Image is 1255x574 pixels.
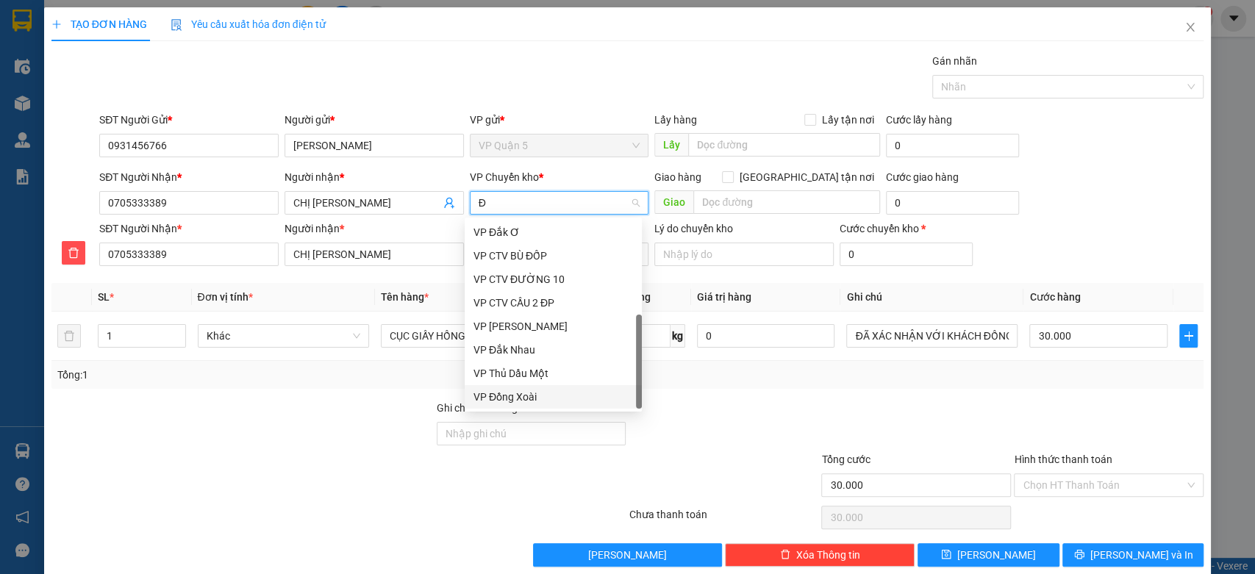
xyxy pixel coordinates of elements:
[465,244,642,268] div: VP CTV BÙ ĐỐP
[473,224,633,240] div: VP Đắk Ơ
[1180,330,1197,342] span: plus
[207,325,360,347] span: Khác
[479,134,640,157] span: VP Quận 5
[932,55,977,67] label: Gán nhãn
[671,324,685,348] span: kg
[816,112,880,128] span: Lấy tận nơi
[1029,291,1080,303] span: Cước hàng
[780,549,790,561] span: delete
[840,283,1023,312] th: Ghi chú
[99,112,279,128] div: SĐT Người Gửi
[473,271,633,287] div: VP CTV ĐƯỜNG 10
[473,248,633,264] div: VP CTV BÙ ĐỐP
[99,243,279,266] input: SĐT người nhận
[654,223,733,234] label: Lý do chuyển kho
[654,114,697,126] span: Lấy hàng
[171,19,182,31] img: icon
[465,291,642,315] div: VP CTV CẦU 2 ĐP
[465,268,642,291] div: VP CTV ĐƯỜNG 10
[941,549,951,561] span: save
[1184,21,1196,33] span: close
[796,547,860,563] span: Xóa Thông tin
[470,112,649,128] div: VP gửi
[437,422,626,445] input: Ghi chú đơn hàng
[381,291,429,303] span: Tên hàng
[1090,547,1193,563] span: [PERSON_NAME] và In
[57,324,81,348] button: delete
[465,315,642,338] div: VP Đức Liễu
[1062,543,1204,567] button: printer[PERSON_NAME] và In
[470,171,539,183] span: VP Chuyển kho
[1014,453,1112,465] label: Hình thức thanh toán
[62,241,85,265] button: delete
[734,169,880,185] span: [GEOGRAPHIC_DATA] tận nơi
[465,338,642,362] div: VP Đắk Nhau
[654,243,834,266] input: Lý do chuyển kho
[473,342,633,358] div: VP Đắk Nhau
[465,220,642,244] div: VP Đắk Ơ
[1074,549,1084,561] span: printer
[443,197,455,209] span: user-add
[688,133,880,157] input: Dọc đường
[693,190,880,214] input: Dọc đường
[51,19,62,29] span: plus
[697,324,835,348] input: 0
[533,543,723,567] button: [PERSON_NAME]
[473,318,633,334] div: VP [PERSON_NAME]
[465,385,642,409] div: VP Đồng Xoài
[821,453,870,465] span: Tổng cước
[840,220,973,237] div: Cước chuyển kho
[697,291,751,303] span: Giá trị hàng
[57,367,485,383] div: Tổng: 1
[725,543,915,567] button: deleteXóa Thông tin
[846,324,1018,348] input: Ghi Chú
[588,547,667,563] span: [PERSON_NAME]
[886,114,952,126] label: Cước lấy hàng
[886,134,1019,157] input: Cước lấy hàng
[285,169,464,185] div: Người nhận
[654,190,693,214] span: Giao
[918,543,1059,567] button: save[PERSON_NAME]
[473,295,633,311] div: VP CTV CẦU 2 ĐP
[437,402,518,414] label: Ghi chú đơn hàng
[198,291,253,303] span: Đơn vị tính
[654,133,688,157] span: Lấy
[473,389,633,405] div: VP Đồng Xoài
[285,112,464,128] div: Người gửi
[62,247,85,259] span: delete
[171,18,326,30] span: Yêu cầu xuất hóa đơn điện tử
[628,506,820,532] div: Chưa thanh toán
[381,324,552,348] input: VD: Bàn, Ghế
[1170,7,1211,49] button: Close
[465,362,642,385] div: VP Thủ Dầu Một
[473,365,633,381] div: VP Thủ Dầu Một
[99,169,279,185] div: SĐT Người Nhận
[285,220,464,237] div: Người nhận
[886,191,1019,215] input: Cước giao hàng
[51,18,147,30] span: TẠO ĐƠN HÀNG
[1179,324,1198,348] button: plus
[654,171,701,183] span: Giao hàng
[99,220,279,237] div: SĐT Người Nhận
[98,291,110,303] span: SL
[285,243,464,266] input: Tên người nhận
[957,547,1036,563] span: [PERSON_NAME]
[886,171,959,183] label: Cước giao hàng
